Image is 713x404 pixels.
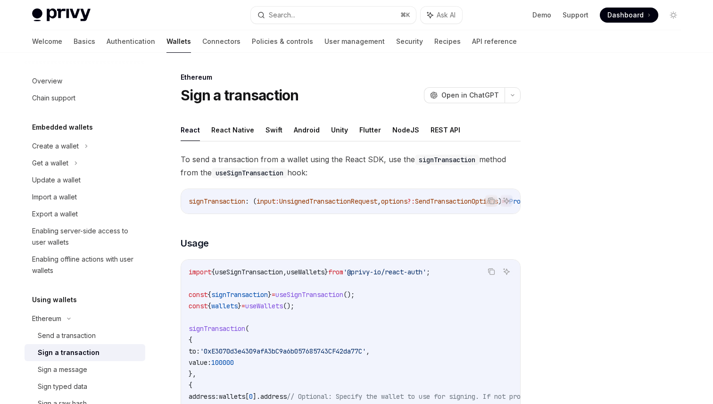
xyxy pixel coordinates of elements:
span: Usage [181,237,209,250]
div: Sign a transaction [38,347,99,358]
span: useWallets [287,268,324,276]
div: Overview [32,75,62,87]
span: { [189,381,192,389]
button: React Native [211,119,254,141]
button: React [181,119,200,141]
span: ) [498,197,502,206]
img: light logo [32,8,91,22]
span: : [275,197,279,206]
div: Chain support [32,92,75,104]
a: Update a wallet [25,172,145,189]
a: Sign a transaction [25,344,145,361]
a: Connectors [202,30,240,53]
a: Welcome [32,30,62,53]
span: // Optional: Specify the wallet to use for signing. If not provided, the first wallet will be used. [287,392,660,401]
span: = [272,290,275,299]
a: Chain support [25,90,145,107]
span: options [381,197,407,206]
button: Copy the contents from the code block [485,195,497,207]
a: Recipes [434,30,461,53]
button: Android [294,119,320,141]
a: Import a wallet [25,189,145,206]
a: Demo [532,10,551,20]
span: ( [245,324,249,333]
button: Copy the contents from the code block [485,265,497,278]
div: Export a wallet [32,208,78,220]
div: Search... [269,9,295,21]
span: , [377,197,381,206]
span: { [207,302,211,310]
h5: Embedded wallets [32,122,93,133]
a: API reference [472,30,517,53]
a: User management [324,30,385,53]
span: } [238,302,241,310]
span: To send a transaction from a wallet using the React SDK, use the method from the hook: [181,153,521,179]
a: Wallets [166,30,191,53]
a: Sign typed data [25,378,145,395]
span: ?: [407,197,415,206]
span: = [241,302,245,310]
code: signTransaction [415,155,479,165]
a: Enabling offline actions with user wallets [25,251,145,279]
div: Ethereum [181,73,521,82]
span: '@privy-io/react-auth' [343,268,426,276]
div: Sign a message [38,364,87,375]
span: UnsignedTransactionRequest [279,197,377,206]
button: Toggle dark mode [666,8,681,23]
span: }, [189,370,196,378]
div: Get a wallet [32,157,68,169]
span: useSignTransaction [275,290,343,299]
span: (); [283,302,294,310]
span: , [283,268,287,276]
div: Import a wallet [32,191,77,203]
span: ; [426,268,430,276]
span: { [207,290,211,299]
div: Update a wallet [32,174,81,186]
span: '0xE3070d3e4309afA3bC9a6b057685743CF42da77C' [200,347,366,355]
button: Flutter [359,119,381,141]
button: Search...⌘K [251,7,416,24]
span: (); [343,290,355,299]
div: Ethereum [32,313,61,324]
button: NodeJS [392,119,419,141]
div: Enabling offline actions with user wallets [32,254,140,276]
span: } [268,290,272,299]
span: { [189,336,192,344]
span: 100000 [211,358,234,367]
span: ]. [253,392,260,401]
button: Ask AI [421,7,462,24]
a: Sign a message [25,361,145,378]
span: , [366,347,370,355]
span: Dashboard [607,10,644,20]
span: signTransaction [211,290,268,299]
span: useSignTransaction [215,268,283,276]
button: Open in ChatGPT [424,87,505,103]
span: useWallets [245,302,283,310]
div: Enabling server-side access to user wallets [32,225,140,248]
span: Ask AI [437,10,456,20]
button: Ask AI [500,195,513,207]
span: import [189,268,211,276]
button: REST API [431,119,460,141]
span: [ [245,392,249,401]
span: signTransaction [189,197,245,206]
span: wallets [211,302,238,310]
span: const [189,290,207,299]
span: from [328,268,343,276]
a: Overview [25,73,145,90]
span: { [211,268,215,276]
a: Security [396,30,423,53]
span: 0 [249,392,253,401]
a: Dashboard [600,8,658,23]
span: ⌘ K [400,11,410,19]
span: signTransaction [189,324,245,333]
a: Authentication [107,30,155,53]
div: Create a wallet [32,140,79,152]
a: Enabling server-side access to user wallets [25,223,145,251]
span: Open in ChatGPT [441,91,499,100]
a: Export a wallet [25,206,145,223]
span: address [260,392,287,401]
a: Policies & controls [252,30,313,53]
span: to: [189,347,200,355]
span: address: [189,392,219,401]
